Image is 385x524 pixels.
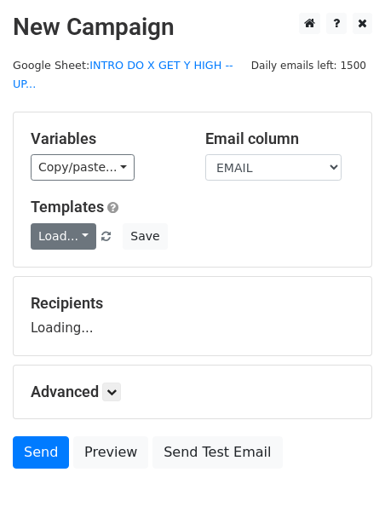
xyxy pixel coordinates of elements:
[13,436,69,469] a: Send
[152,436,282,469] a: Send Test Email
[245,59,372,72] a: Daily emails left: 1500
[13,13,372,42] h2: New Campaign
[31,130,180,148] h5: Variables
[13,59,233,91] small: Google Sheet:
[31,383,354,401] h5: Advanced
[73,436,148,469] a: Preview
[123,223,167,250] button: Save
[31,294,354,313] h5: Recipients
[31,294,354,338] div: Loading...
[300,442,385,524] iframe: Chat Widget
[31,198,104,216] a: Templates
[13,59,233,91] a: INTRO DO X GET Y HIGH -- UP...
[245,56,372,75] span: Daily emails left: 1500
[205,130,354,148] h5: Email column
[31,223,96,250] a: Load...
[31,154,135,181] a: Copy/paste...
